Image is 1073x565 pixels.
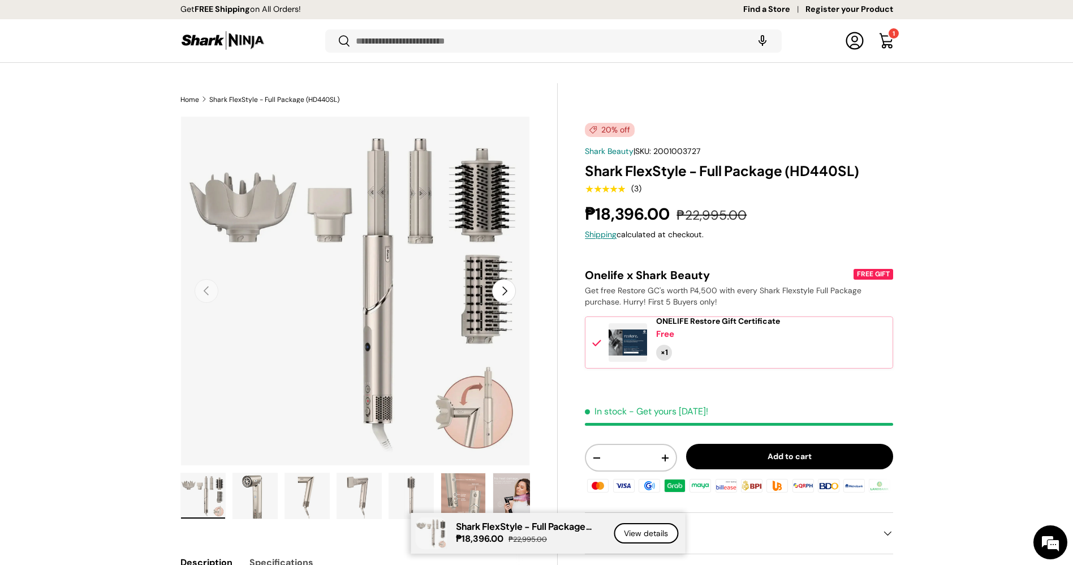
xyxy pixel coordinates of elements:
[415,517,447,549] img: shark-flexstyle-full-package-what's-in-the-box-full-view-sharkninja-philippines
[585,513,893,554] summary: Where to Find Us
[180,116,531,523] media-gallery: Gallery Viewer
[611,477,636,494] img: visa
[631,185,641,193] div: (3)
[656,316,780,326] a: ONELIFE Restore Gift Certificate
[614,523,678,544] a: View details
[180,3,301,16] p: Get on All Orders!
[441,473,485,519] img: shark-flexstyle-esential-package-air-dyring-unit-functions-infographic-full-view-sharkninja-phili...
[180,29,265,52] img: Shark Ninja Philippines
[585,285,861,307] span: Get free Restore GC's worth P4,500 with every Shark Flexstyle Full Package purchase. Hurry! First...
[739,477,764,494] img: bpi
[585,184,625,194] div: 5.0 out of 5.0 stars
[180,95,558,105] nav: Breadcrumbs
[635,146,651,156] span: SKU:
[893,29,895,37] span: 1
[816,477,841,494] img: bdo
[634,146,701,156] span: |
[790,477,815,494] img: qrph
[509,534,547,544] s: ₱22,995.00
[180,96,199,103] a: Home
[585,477,610,494] img: master
[585,162,893,179] h1: Shark FlexStyle - Full Package (HD440SL)
[867,477,892,494] img: landbank
[765,477,790,494] img: ubp
[662,477,687,494] img: grabpay
[637,477,662,494] img: gcash
[456,521,600,532] p: Shark FlexStyle - Full Package (HD440SL)
[744,28,781,53] speech-search-button: Search by voice
[842,477,867,494] img: metrobank
[656,328,674,340] div: Free
[585,527,874,540] h2: Where to Find Us
[854,269,893,280] div: FREE GIFT
[653,146,701,156] span: 2001003727
[585,229,893,241] div: calculated at checkout.
[686,444,893,469] button: Add to cart
[285,473,329,519] img: Shark FlexStyle - Full Package (HD440SL)
[676,207,747,224] s: ₱22,995.00
[688,477,713,494] img: maya
[805,3,893,16] a: Register your Product
[209,96,339,103] a: Shark FlexStyle - Full Package (HD440SL)
[493,473,537,519] img: shark-flexstyle-esential-package-ho-heat-damage-infographic-full-view-sharkninja-philippines
[585,229,617,239] a: Shipping
[585,123,635,137] span: 20% off
[629,405,708,417] p: - Get yours [DATE]!
[585,203,673,225] strong: ₱18,396.00
[337,473,381,519] img: shark-flexstyle-esential-package-air-drying-with-styling-concentrator-unit-left-side-view-sharkni...
[181,473,225,519] img: shark-flexstyle-full-package-what's-in-the-box-full-view-sharkninja-philippines
[233,473,277,519] img: shark-flexstyle-esential-package-air-drying-unit-full-view-sharkninja-philippines
[456,533,506,545] strong: ₱18,396.00
[585,146,634,156] a: Shark Beauty
[585,183,625,195] span: ★★★★★
[743,3,805,16] a: Find a Store
[585,405,627,417] span: In stock
[714,477,739,494] img: billease
[389,473,433,519] img: Shark FlexStyle - Full Package (HD440SL)
[585,268,851,282] div: Onelife x Shark Beauty
[195,4,250,14] strong: FREE Shipping
[656,345,672,361] div: Quantity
